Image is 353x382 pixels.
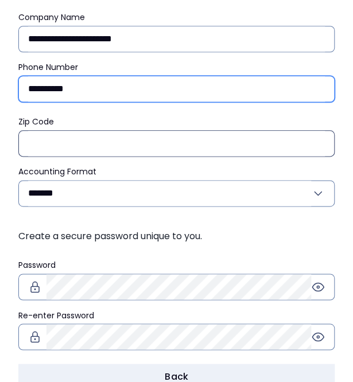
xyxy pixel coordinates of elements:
span: Phone Number [18,61,78,73]
span: Create a secure password unique to you. [18,229,335,243]
span: Zip Code [18,116,54,127]
span: Re-enter Password [18,309,94,321]
span: Password [18,259,56,271]
span: Accounting Format [18,166,96,177]
span: Company Name [18,11,85,23]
